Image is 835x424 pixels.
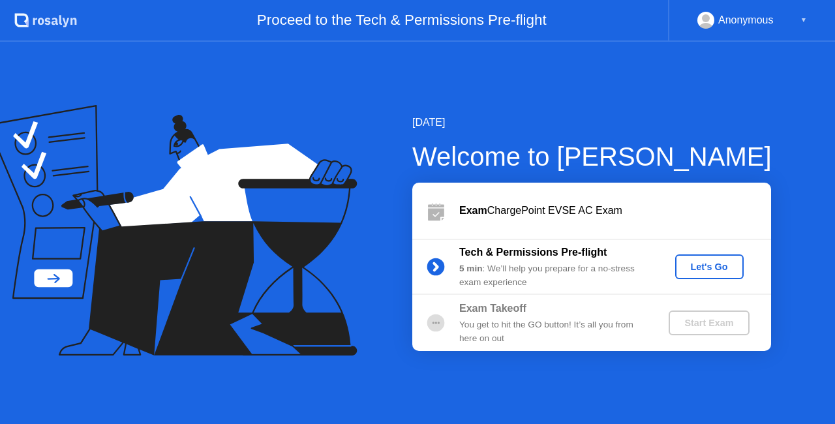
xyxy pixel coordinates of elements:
div: Welcome to [PERSON_NAME] [412,137,772,176]
div: : We’ll help you prepare for a no-stress exam experience [459,262,647,289]
button: Start Exam [669,310,749,335]
b: Tech & Permissions Pre-flight [459,247,607,258]
div: ChargePoint EVSE AC Exam [459,203,771,219]
b: 5 min [459,264,483,273]
b: Exam Takeoff [459,303,526,314]
button: Let's Go [675,254,744,279]
div: [DATE] [412,115,772,130]
div: You get to hit the GO button! It’s all you from here on out [459,318,647,345]
div: Let's Go [680,262,738,272]
div: Anonymous [718,12,774,29]
div: ▼ [800,12,807,29]
b: Exam [459,205,487,216]
div: Start Exam [674,318,744,328]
